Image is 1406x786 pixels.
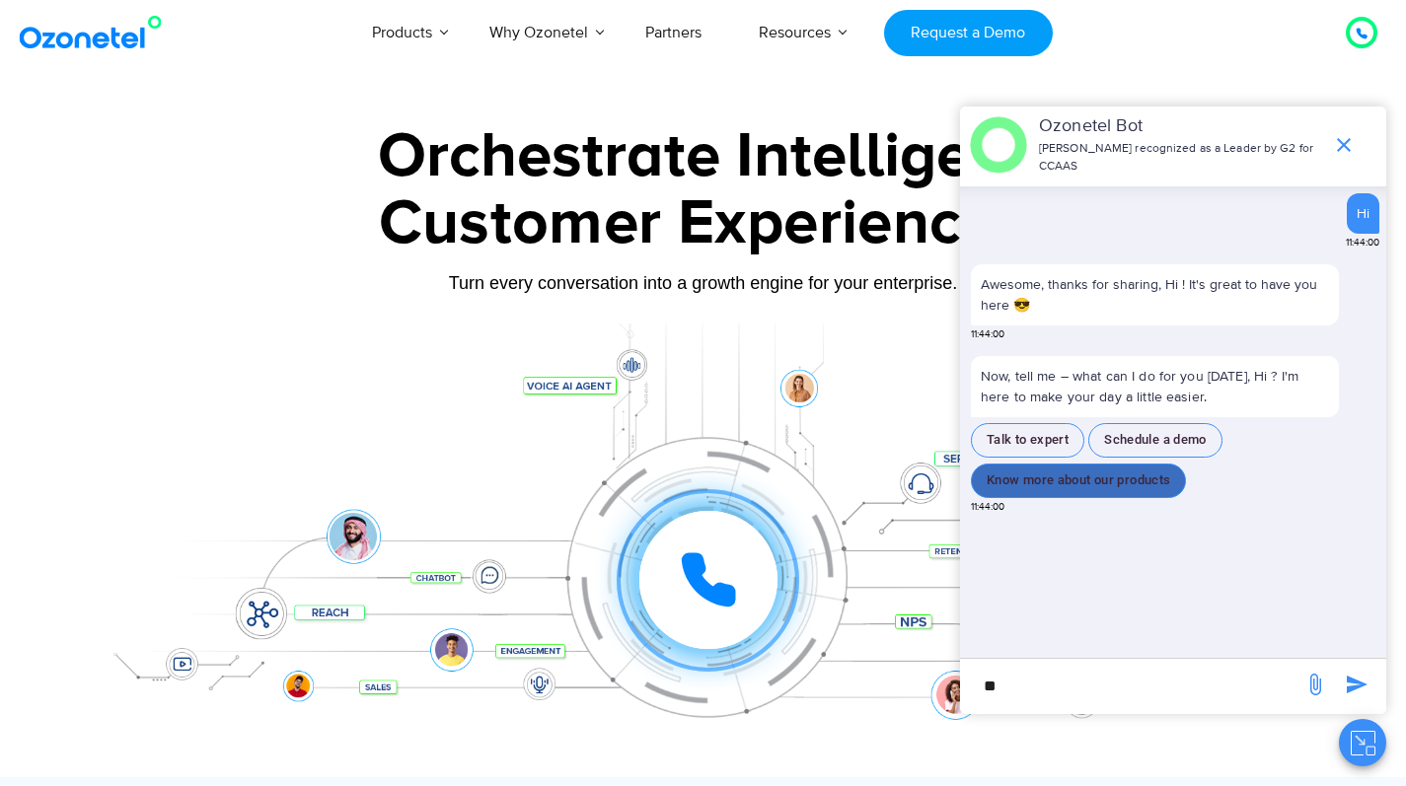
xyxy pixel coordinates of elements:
[971,356,1339,417] p: Now, tell me – what can I do for you [DATE], Hi ? I'm here to make your day a little easier.
[1295,665,1335,704] span: send message
[1324,125,1364,165] span: end chat or minimize
[981,274,1329,316] p: Awesome, thanks for sharing, Hi ! It's great to have you here 😎
[971,327,1004,342] span: 11:44:00
[1088,423,1222,458] button: Schedule a demo
[970,116,1027,174] img: header
[1039,140,1322,176] p: [PERSON_NAME] recognized as a Leader by G2 for CCAAS
[971,500,1004,515] span: 11:44:00
[970,669,1294,704] div: new-msg-input
[1357,203,1369,224] div: Hi
[884,10,1053,56] a: Request a Demo
[1339,719,1386,766] button: Close chat
[87,125,1320,188] div: Orchestrate Intelligent
[1346,236,1379,250] span: 11:44:00
[971,423,1084,458] button: Talk to expert
[87,177,1320,271] div: Customer Experiences
[971,464,1186,498] button: Know more about our products
[1337,665,1376,704] span: send message
[87,272,1320,294] div: Turn every conversation into a growth engine for your enterprise.
[1039,113,1322,140] p: Ozonetel Bot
